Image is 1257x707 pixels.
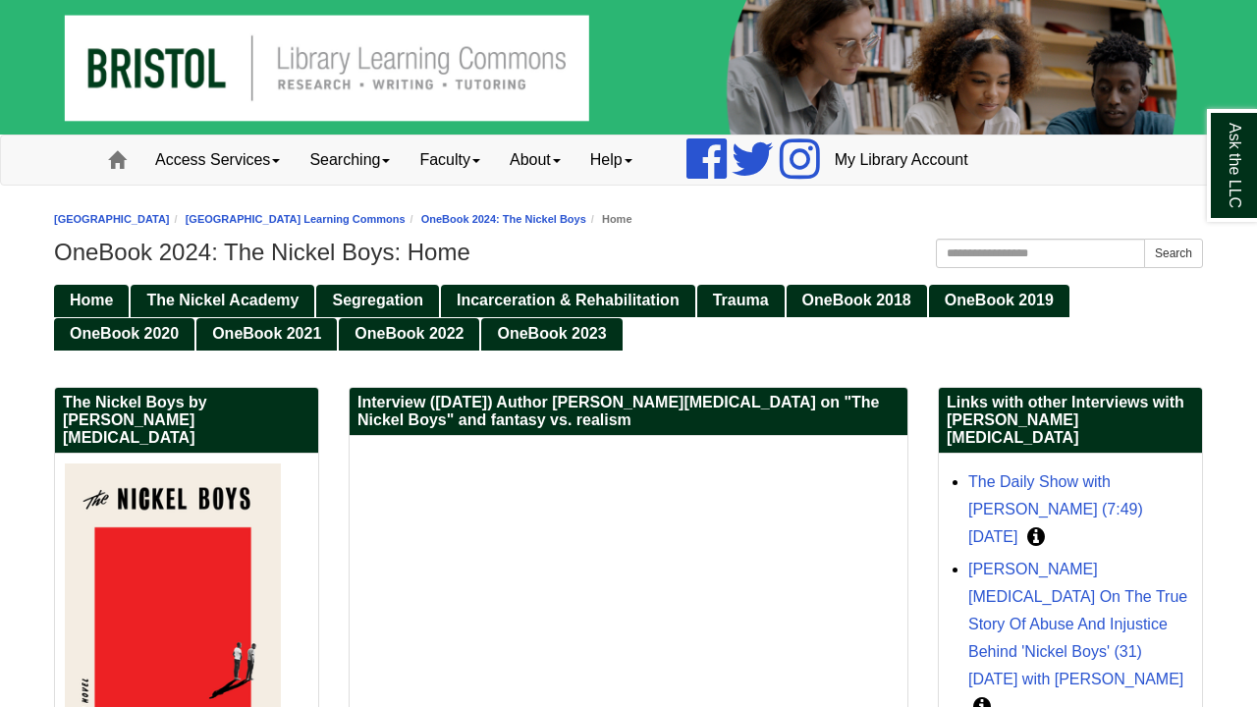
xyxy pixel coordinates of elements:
a: [GEOGRAPHIC_DATA] Learning Commons [186,213,406,225]
a: OneBook 2023 [481,318,622,351]
span: Trauma [713,292,769,308]
span: OneBook 2021 [212,325,321,342]
a: [PERSON_NAME][MEDICAL_DATA] On The True Story Of Abuse And Injustice Behind 'Nickel Boys' (31) [D... [968,561,1187,687]
h1: OneBook 2024: The Nickel Boys: Home [54,239,1203,266]
a: OneBook 2018 [787,285,927,317]
nav: breadcrumb [54,210,1203,229]
span: Segregation [332,292,422,308]
a: Faculty [405,136,495,185]
span: Incarceration & Rehabilitation [457,292,680,308]
a: OneBook 2020 [54,318,194,351]
span: The Nickel Academy [146,292,299,308]
span: OneBook 2022 [355,325,464,342]
span: Home [70,292,113,308]
span: OneBook 2023 [497,325,606,342]
span: OneBook 2020 [70,325,179,342]
a: Home [54,285,129,317]
a: The Nickel Academy [131,285,314,317]
a: [GEOGRAPHIC_DATA] [54,213,170,225]
a: OneBook 2022 [339,318,479,351]
a: Segregation [316,285,438,317]
a: The Daily Show with [PERSON_NAME] (7:49) [DATE] [968,473,1143,545]
span: OneBook 2019 [945,292,1054,308]
span: OneBook 2018 [802,292,911,308]
a: Access Services [140,136,295,185]
a: Searching [295,136,405,185]
h2: Links with other Interviews with [PERSON_NAME][MEDICAL_DATA] [939,388,1202,454]
div: Guide Pages [54,283,1203,350]
a: Incarceration & Rehabilitation [441,285,695,317]
a: OneBook 2019 [929,285,1069,317]
a: My Library Account [820,136,983,185]
a: Trauma [697,285,785,317]
h2: The Nickel Boys by [PERSON_NAME][MEDICAL_DATA] [55,388,318,454]
button: Search [1144,239,1203,268]
a: OneBook 2021 [196,318,337,351]
h2: Interview ([DATE]) Author [PERSON_NAME][MEDICAL_DATA] on "The Nickel Boys" and fantasy vs. realism [350,388,907,436]
a: About [495,136,575,185]
a: OneBook 2024: The Nickel Boys [421,213,586,225]
li: Home [586,210,632,229]
a: Help [575,136,647,185]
